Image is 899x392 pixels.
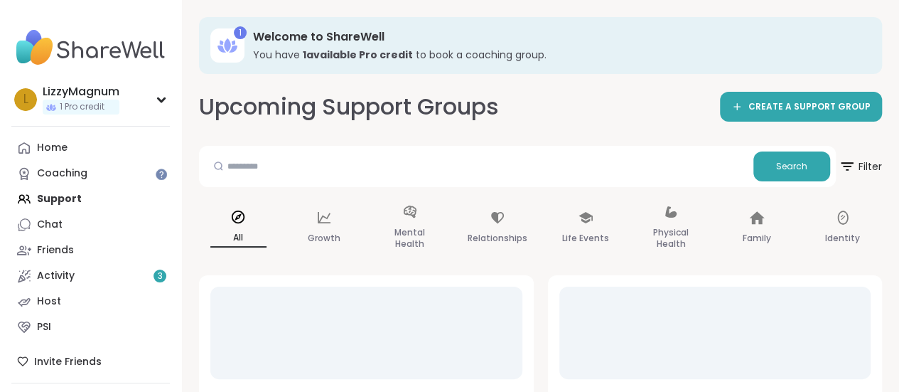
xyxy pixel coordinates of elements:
a: Friends [11,238,170,263]
iframe: Spotlight [156,169,167,180]
a: PSI [11,314,170,340]
a: Coaching [11,161,170,186]
div: PSI [37,320,51,334]
a: Chat [11,212,170,238]
span: Filter [839,149,882,184]
span: 1 Pro credit [60,101,104,113]
h3: Welcome to ShareWell [253,29,862,45]
div: Host [37,295,61,309]
a: Home [11,135,170,161]
b: 1 available Pro credit [303,48,413,62]
p: Mental Health [382,224,438,253]
p: Relationships [468,230,527,247]
h3: You have to book a coaching group. [253,48,862,62]
p: Identity [825,230,860,247]
p: All [210,229,267,248]
button: Search [753,152,830,181]
button: Filter [839,146,882,187]
p: Family [743,230,771,247]
p: Growth [308,230,340,247]
div: 1 [234,26,247,39]
div: Friends [37,243,74,258]
a: CREATE A SUPPORT GROUP [720,92,882,122]
div: LizzyMagnum [43,84,119,100]
span: Search [776,160,807,173]
span: CREATE A SUPPORT GROUP [748,101,871,113]
img: ShareWell Nav Logo [11,23,170,73]
h2: Upcoming Support Groups [199,91,499,123]
div: Home [37,141,68,155]
p: Life Events [562,230,609,247]
a: Activity3 [11,263,170,289]
div: Chat [37,218,63,232]
div: Invite Friends [11,349,170,374]
div: Activity [37,269,75,283]
span: L [23,90,28,109]
a: Host [11,289,170,314]
span: 3 [158,270,163,282]
div: Coaching [37,166,87,181]
p: Physical Health [643,224,699,253]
